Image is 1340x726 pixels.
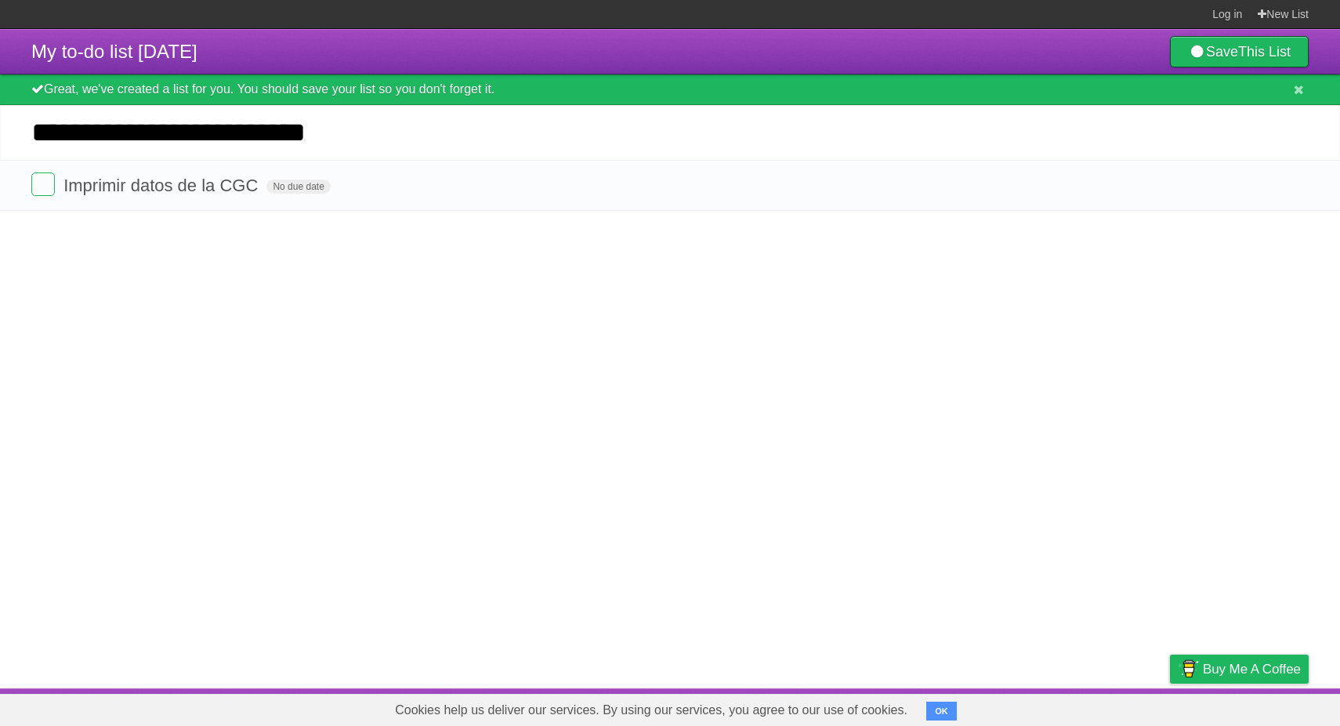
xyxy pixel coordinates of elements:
img: Buy me a coffee [1178,655,1199,682]
span: My to-do list [DATE] [31,41,197,62]
a: Privacy [1150,692,1190,722]
span: Buy me a coffee [1203,655,1301,683]
b: This List [1238,44,1291,60]
span: No due date [266,180,330,194]
a: About [962,692,994,722]
button: OK [926,702,957,721]
a: Developers [1013,692,1077,722]
a: Buy me a coffee [1170,655,1309,684]
span: Imprimir datos de la CGC [63,176,262,195]
a: SaveThis List [1170,36,1309,67]
a: Terms [1096,692,1131,722]
label: Done [31,172,55,196]
a: Suggest a feature [1210,692,1309,722]
span: Cookies help us deliver our services. By using our services, you agree to our use of cookies. [379,695,923,726]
